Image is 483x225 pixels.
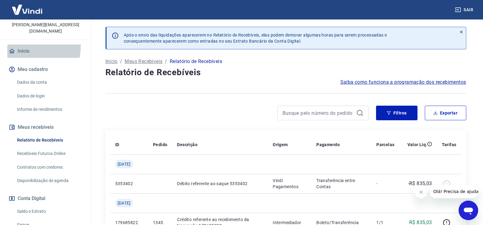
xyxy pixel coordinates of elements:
input: Busque pelo número do pedido [282,108,354,118]
p: Pagamento [316,142,340,148]
a: Relatório de Recebíveis [15,134,84,146]
p: Débito referente ao saque 5353402 [177,181,263,187]
button: Conta Digital [7,192,84,205]
p: Transferência entre Contas [316,178,367,190]
span: [DATE] [118,161,131,167]
h4: Relatório de Recebíveis [105,66,466,79]
span: Olá! Precisa de ajuda? [4,4,51,9]
p: Parcelas [376,142,394,148]
p: Pedido [153,142,167,148]
p: -R$ 835,03 [408,180,432,187]
p: Origem [273,142,288,148]
p: Relatório de Recebíveis [170,58,222,65]
p: Descrição [177,142,197,148]
a: Dados da conta [15,76,84,89]
p: Após o envio das liquidações aparecerem no Relatório de Recebíveis, elas podem demorar algumas ho... [124,32,387,44]
a: Dados de login [15,90,84,102]
p: / [120,58,122,65]
p: - [376,181,394,187]
a: Início [105,58,118,65]
p: Vindi Pagamentos [273,178,307,190]
p: Valor Líq. [407,142,427,148]
a: Saiba como funciona a programação dos recebimentos [340,79,466,86]
button: Meus recebíveis [7,121,84,134]
a: Saldo e Extrato [15,205,84,218]
a: Recebíveis Futuros Online [15,147,84,160]
a: Início [7,44,84,58]
button: Meu cadastro [7,63,84,76]
span: [DATE] [118,200,131,206]
p: Tarifas [442,142,456,148]
iframe: Fechar mensagem [415,186,427,198]
a: Informe de rendimentos [15,103,84,116]
p: 5353402 [115,181,143,187]
button: Sair [454,4,476,16]
p: [PERSON_NAME][EMAIL_ADDRESS][DOMAIN_NAME] [5,22,86,34]
a: Contratos com credores [15,161,84,174]
button: Filtros [376,106,417,120]
iframe: Botão para abrir a janela de mensagens [459,201,478,220]
p: ID [115,142,119,148]
button: Exportar [425,106,466,120]
a: Meus Recebíveis [125,58,162,65]
a: Disponibilização de agenda [15,174,84,187]
img: Vindi [7,0,47,19]
iframe: Mensagem da empresa [430,185,478,198]
p: / [165,58,167,65]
